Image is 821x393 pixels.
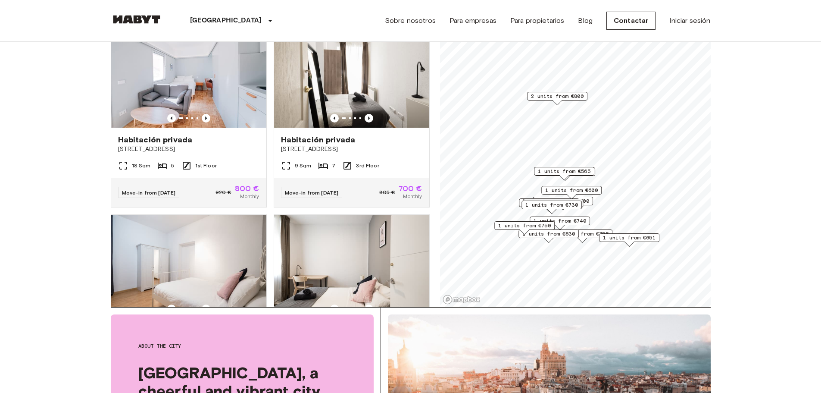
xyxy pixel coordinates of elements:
span: Move-in from [DATE] [122,189,176,196]
div: Map marker [523,199,583,212]
span: About the city [138,342,346,350]
a: Iniciar sesión [669,16,710,26]
button: Previous image [167,305,176,313]
div: Map marker [494,221,555,235]
span: 1 units from €600 [545,186,598,194]
span: [STREET_ADDRESS] [281,145,422,154]
button: Previous image [202,114,210,123]
span: 9 Sqm [295,162,312,170]
a: Para empresas [450,16,496,26]
a: Mapbox logo [443,295,481,305]
a: Blog [578,16,593,26]
img: Marketing picture of unit ES-15-032-002-05H [111,24,266,128]
div: Map marker [541,186,602,199]
img: Marketing picture of unit ES-15-035-001-03H [274,215,429,318]
span: 1 units from €700 [537,197,589,205]
a: Marketing picture of unit ES-15-032-002-05HPrevious imagePrevious imageHabitación privada[STREET_... [111,24,267,208]
span: 2 units from €800 [531,92,584,100]
span: 1 units from €515 [527,199,579,207]
button: Previous image [330,305,339,313]
button: Previous image [365,305,373,313]
span: 1 units from €565 [538,167,590,175]
span: 1 units from €651 [603,234,656,242]
span: 700 € [399,185,422,192]
span: Habitación privada [118,135,193,145]
div: Map marker [518,230,579,243]
div: Map marker [527,92,587,105]
div: Map marker [530,217,590,230]
span: 1 units from €730 [525,201,578,209]
div: Map marker [521,201,582,214]
span: Habitación privada [281,135,356,145]
a: Contactar [606,12,656,30]
button: Previous image [202,305,210,313]
span: [STREET_ADDRESS] [118,145,259,154]
span: 5 [171,162,174,170]
a: Sobre nosotros [385,16,436,26]
span: Monthly [240,192,259,200]
div: Map marker [534,167,594,180]
img: Marketing picture of unit ES-15-019-001-04H [111,215,266,318]
button: Previous image [365,114,373,123]
div: Map marker [552,230,612,243]
a: Para propietarios [510,16,565,26]
img: Marketing picture of unit ES-15-029-001-03H [274,24,429,128]
span: 800 € [235,185,259,192]
div: Map marker [533,197,593,210]
span: 1 units from €740 [534,217,586,225]
div: Map marker [535,167,595,181]
button: Previous image [167,114,176,123]
p: [GEOGRAPHIC_DATA] [190,16,262,26]
span: 1 units from €785 [556,230,609,238]
span: 7 [332,162,335,170]
span: 805 € [379,189,395,196]
span: Monthly [403,192,422,200]
button: Previous image [330,114,339,123]
div: Map marker [599,233,659,247]
span: 920 € [215,189,231,196]
span: 1 units from €630 [522,230,575,238]
span: 1 units from €750 [498,222,551,230]
span: 18 Sqm [132,162,151,170]
span: Move-in from [DATE] [285,189,339,196]
div: Map marker [519,198,579,212]
span: 1st Floor [195,162,217,170]
span: 3rd Floor [356,162,379,170]
a: Marketing picture of unit ES-15-029-001-03HPrevious imagePrevious imageHabitación privada[STREET_... [274,24,430,208]
img: Habyt [111,15,162,24]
